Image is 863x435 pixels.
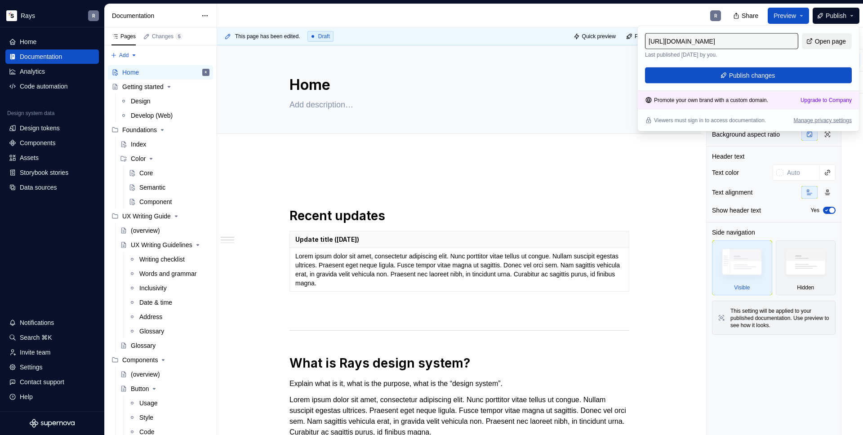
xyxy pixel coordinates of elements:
[826,11,846,20] span: Publish
[5,345,99,360] a: Invite team
[813,8,859,24] button: Publish
[139,312,162,321] div: Address
[139,298,172,307] div: Date & time
[712,130,780,139] div: Background aspect ratio
[571,30,620,43] button: Quick preview
[122,68,139,77] div: Home
[20,138,55,147] div: Components
[712,168,739,177] div: Text color
[20,82,68,91] div: Code automation
[712,188,752,197] div: Text alignment
[20,67,45,76] div: Analytics
[30,419,75,428] svg: Supernova Logo
[20,348,50,357] div: Invite team
[729,8,764,24] button: Share
[125,266,213,281] a: Words and grammar
[116,238,213,252] a: UX Writing Guidelines
[131,341,156,350] div: Glossary
[125,195,213,209] a: Component
[139,399,157,408] div: Usage
[20,333,52,342] div: Search ⌘K
[131,370,160,379] div: (overview)
[712,152,744,161] div: Header text
[235,33,300,40] span: This page has been edited.
[139,269,196,278] div: Words and grammar
[5,79,99,93] a: Code automation
[122,82,164,91] div: Getting started
[654,117,766,124] p: Viewers must sign in to access documentation.
[125,310,213,324] a: Address
[5,360,99,374] a: Settings
[92,12,95,19] div: R
[712,206,761,215] div: Show header text
[810,207,819,214] label: Yes
[20,153,39,162] div: Assets
[125,396,213,410] a: Usage
[119,52,129,59] span: Add
[139,169,153,178] div: Core
[205,68,207,77] div: R
[776,240,836,295] div: Hidden
[582,33,616,40] span: Quick preview
[289,378,629,389] p: Explain what is it, what is the purpose, what is the “design system”.
[288,74,627,96] textarea: Home
[734,284,750,291] div: Visible
[729,71,775,80] span: Publish changes
[712,228,755,237] div: Side navigation
[7,110,54,117] div: Design system data
[131,226,160,235] div: (overview)
[20,183,57,192] div: Data sources
[116,367,213,382] a: (overview)
[116,94,213,108] a: Design
[645,97,768,104] div: Promote your own brand with a custom domain.
[108,353,213,367] div: Components
[714,12,717,19] div: R
[108,65,213,80] a: HomeR
[295,235,623,244] p: Update title ([DATE])
[5,151,99,165] a: Assets
[131,111,173,120] div: Develop (Web)
[712,240,772,295] div: Visible
[116,108,213,123] a: Develop (Web)
[783,164,820,181] input: Auto
[125,324,213,338] a: Glossary
[5,165,99,180] a: Storybook stories
[20,52,62,61] div: Documentation
[131,154,146,163] div: Color
[108,123,213,137] div: Foundations
[623,30,678,43] button: Publish changes
[289,355,629,371] h1: What is Rays design system?
[20,377,64,386] div: Contact support
[139,197,172,206] div: Component
[122,125,157,134] div: Foundations
[802,33,852,49] a: Open page
[295,252,623,288] p: Lorem ipsum dolor sit amet, consectetur adipiscing elit. Nunc porttitor vitae tellus ut congue. N...
[112,11,197,20] div: Documentation
[5,64,99,79] a: Analytics
[289,208,629,224] h1: Recent updates
[5,180,99,195] a: Data sources
[635,33,674,40] span: Publish changes
[6,10,17,21] img: 6d3517f2-c9be-42ef-a17d-43333b4a1852.png
[20,168,68,177] div: Storybook stories
[5,390,99,404] button: Help
[122,355,158,364] div: Components
[768,8,809,24] button: Preview
[20,392,33,401] div: Help
[125,281,213,295] a: Inclusivity
[116,338,213,353] a: Glossary
[175,33,182,40] span: 5
[20,363,43,372] div: Settings
[815,37,846,46] span: Open page
[131,240,192,249] div: UX Writing Guidelines
[5,121,99,135] a: Design tokens
[111,33,136,40] div: Pages
[774,11,796,20] span: Preview
[801,97,852,104] a: Upgrade to Company
[116,223,213,238] a: (overview)
[5,136,99,150] a: Components
[139,413,153,422] div: Style
[2,6,102,25] button: RaysR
